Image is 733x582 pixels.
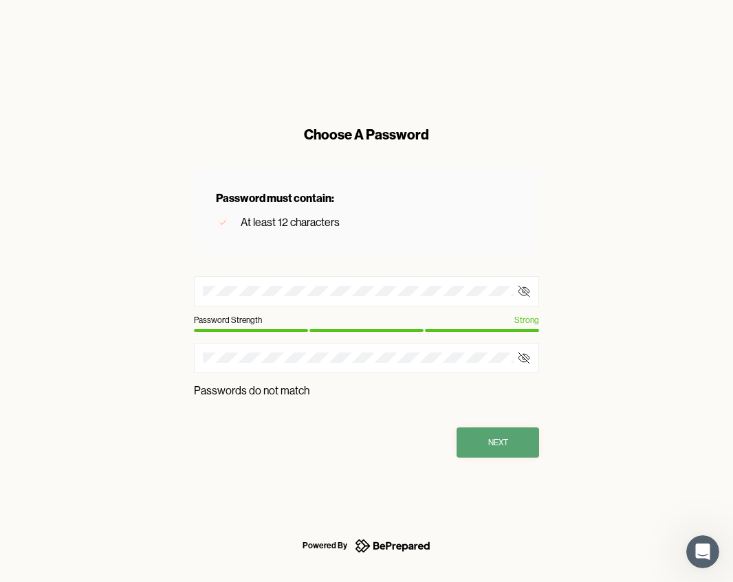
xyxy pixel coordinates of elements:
[194,384,539,397] p: Passwords do not match
[194,125,539,144] div: Choose A Password
[686,535,719,568] iframe: Intercom live chat
[488,436,508,449] div: Next
[514,313,539,327] div: Strong
[241,213,340,232] div: At least 12 characters
[457,427,539,458] button: Next
[194,313,262,327] div: Password Strength
[303,537,347,554] div: Powered By
[216,188,517,208] div: Password must contain:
